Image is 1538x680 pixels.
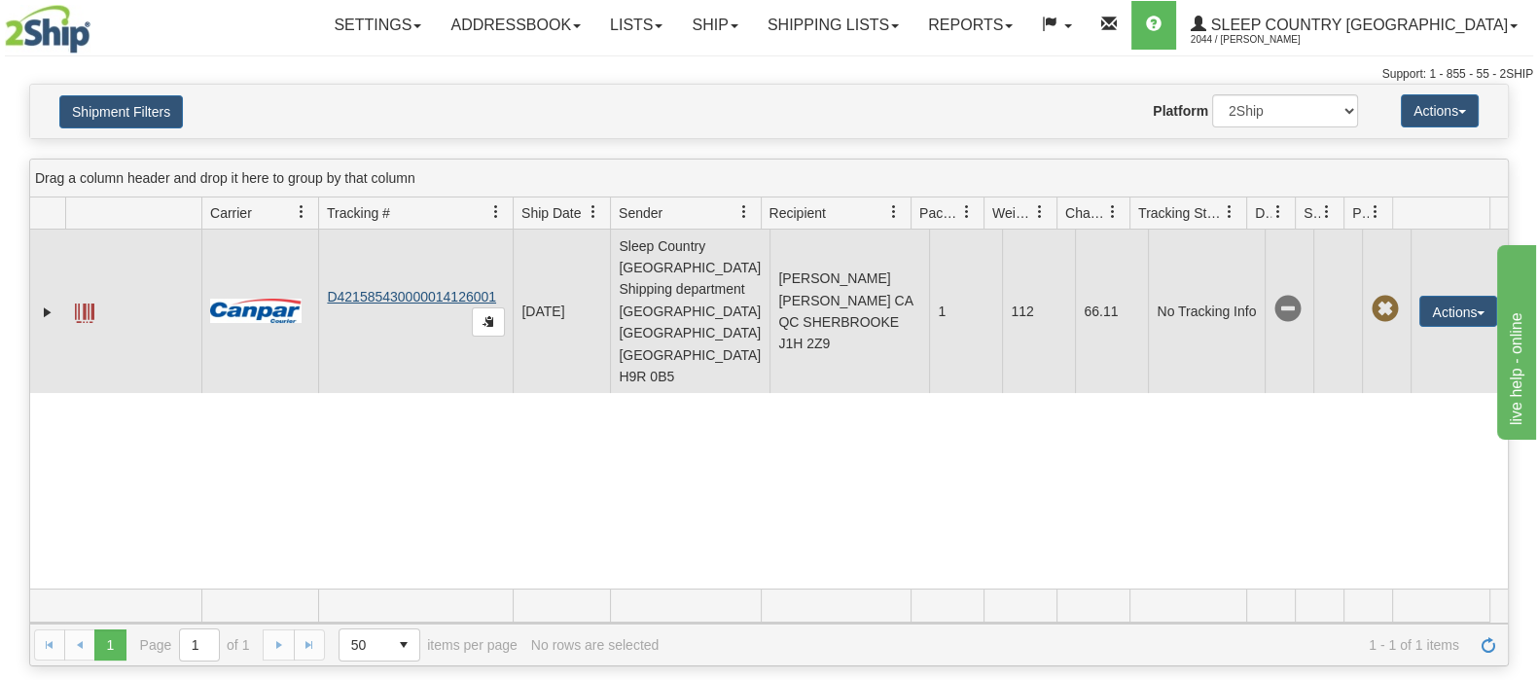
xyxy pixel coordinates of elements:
span: 50 [351,635,376,655]
span: Recipient [769,203,826,223]
span: Page 1 [94,629,125,661]
td: No Tracking Info [1148,230,1265,393]
span: Tracking Status [1138,203,1223,223]
a: Tracking # filter column settings [480,196,513,229]
a: Shipment Issues filter column settings [1310,196,1343,229]
td: 112 [1002,230,1075,393]
div: live help - online [15,12,180,35]
span: Pickup Not Assigned [1371,296,1398,323]
a: Ship [677,1,752,50]
span: Carrier [210,203,252,223]
a: Reports [913,1,1027,50]
a: Delivery Status filter column settings [1262,196,1295,229]
a: Label [75,295,94,326]
label: Platform [1153,101,1208,121]
span: Page of 1 [140,628,250,662]
a: Tracking Status filter column settings [1213,196,1246,229]
button: Shipment Filters [59,95,183,128]
input: Page 1 [180,629,219,661]
a: Sender filter column settings [728,196,761,229]
button: Actions [1419,296,1497,327]
a: Addressbook [436,1,595,50]
a: Settings [319,1,436,50]
a: Ship Date filter column settings [577,196,610,229]
a: D421585430000014126001 [327,289,496,304]
td: [DATE] [513,230,610,393]
td: Sleep Country [GEOGRAPHIC_DATA] Shipping department [GEOGRAPHIC_DATA] [GEOGRAPHIC_DATA] [GEOGRAPH... [610,230,769,393]
a: Packages filter column settings [950,196,984,229]
iframe: chat widget [1493,240,1536,439]
a: Expand [38,303,57,322]
span: Tracking # [327,203,390,223]
div: No rows are selected [531,637,660,653]
span: No Tracking Info [1273,296,1301,323]
a: Shipping lists [753,1,913,50]
span: Page sizes drop down [339,628,420,662]
a: Refresh [1473,629,1504,661]
span: items per page [339,628,518,662]
a: Lists [595,1,677,50]
div: grid grouping header [30,160,1508,197]
span: Pickup Status [1352,203,1369,223]
span: Sleep Country [GEOGRAPHIC_DATA] [1206,17,1508,33]
img: logo2044.jpg [5,5,90,54]
span: select [388,629,419,661]
span: Sender [619,203,662,223]
td: [PERSON_NAME] [PERSON_NAME] CA QC SHERBROOKE J1H 2Z9 [769,230,929,393]
span: Shipment Issues [1304,203,1320,223]
a: Pickup Status filter column settings [1359,196,1392,229]
img: 14 - Canpar [210,299,302,323]
a: Carrier filter column settings [285,196,318,229]
span: Delivery Status [1255,203,1271,223]
span: Ship Date [521,203,581,223]
a: Recipient filter column settings [877,196,911,229]
div: Support: 1 - 855 - 55 - 2SHIP [5,66,1533,83]
a: Sleep Country [GEOGRAPHIC_DATA] 2044 / [PERSON_NAME] [1176,1,1532,50]
span: Packages [919,203,960,223]
a: Charge filter column settings [1096,196,1129,229]
td: 1 [929,230,1002,393]
span: Charge [1065,203,1106,223]
a: Weight filter column settings [1023,196,1056,229]
span: 1 - 1 of 1 items [672,637,1459,653]
td: 66.11 [1075,230,1148,393]
button: Actions [1401,94,1479,127]
span: 2044 / [PERSON_NAME] [1191,30,1337,50]
span: Weight [992,203,1033,223]
button: Copy to clipboard [472,307,505,337]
